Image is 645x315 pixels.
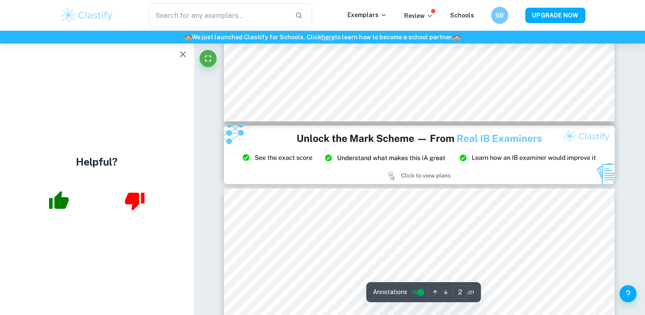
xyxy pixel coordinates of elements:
img: Ad [224,125,615,184]
span: / 21 [468,289,474,296]
p: Exemplars [347,10,387,20]
h4: Helpful? [76,154,118,169]
button: UPGRADE NOW [525,8,585,23]
button: SB [491,7,508,24]
h6: SB [495,11,504,20]
input: Search for any exemplars... [149,3,289,27]
a: here [321,34,335,41]
span: Annotations [373,288,407,297]
span: 🏫 [453,34,460,41]
img: Clastify logo [60,7,114,24]
span: 🏫 [185,34,192,41]
h6: We just launched Clastify for Schools. Click to learn how to become a school partner. [2,32,643,42]
button: Help and Feedback [619,285,636,302]
a: Schools [450,12,474,19]
p: Review [404,11,433,20]
button: Fullscreen [200,50,217,67]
